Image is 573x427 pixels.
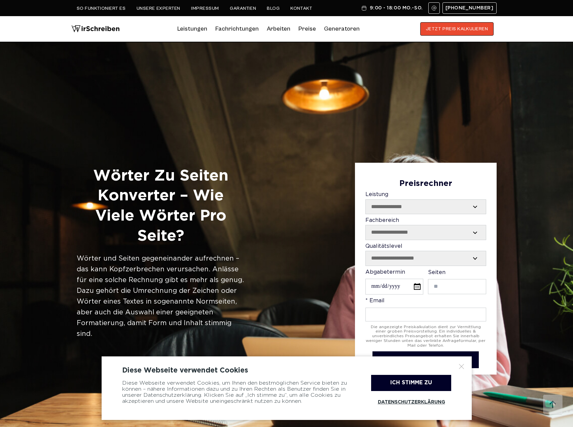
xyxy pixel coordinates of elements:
[372,351,479,368] button: UNVERBINDLICHE ANFRAGE
[365,192,486,214] label: Leistung
[431,5,437,11] img: Email
[365,308,486,321] input: * Email
[365,218,486,240] label: Fachbereich
[77,6,126,11] a: So funktioniert es
[191,6,219,11] a: Impressum
[177,24,207,34] a: Leistungen
[71,22,120,36] img: logo wirschreiben
[370,5,423,11] span: 9:00 - 18:00 Mo.-So.
[365,325,486,348] div: Die angezeigte Preiskalkulation dient zur Vermittlung einer groben Preisvorstellung. Ein individu...
[361,5,367,11] img: Schedule
[420,22,494,36] button: JETZT PREIS KALKULIEREN
[267,6,280,11] a: Blog
[366,225,486,239] select: Fachbereich
[371,394,451,410] a: Datenschutzerklärung
[442,2,497,14] a: [PHONE_NUMBER]
[365,298,486,321] label: * Email
[365,179,486,368] form: Contact form
[77,253,245,339] div: Wörter und Seiten gegeneinander aufrechnen – das kann Kopfzerbrechen verursachen. Anlässe für ein...
[366,200,486,214] select: Leistung
[230,6,256,11] a: Garantien
[137,6,180,11] a: Unsere Experten
[324,24,360,34] a: Generatoren
[290,6,312,11] a: Kontakt
[215,24,259,34] a: Fachrichtungen
[122,366,451,375] div: Diese Webseite verwendet Cookies
[365,279,423,295] input: Abgabetermin
[543,395,563,415] img: button top
[365,179,486,189] div: Preisrechner
[267,24,290,34] a: Arbeiten
[371,375,451,391] div: Ich stimme zu
[77,166,245,246] h1: Wörter zu Seiten Konverter – Wie Viele Wörter pro Seite?
[365,243,486,266] label: Qualitätslevel
[366,251,486,265] select: Qualitätslevel
[365,269,423,295] label: Abgabetermin
[445,5,494,11] span: [PHONE_NUMBER]
[428,270,445,275] span: Seiten
[122,375,354,410] div: Diese Webseite verwendet Cookies, um Ihnen den bestmöglichen Service bieten zu können – nähere In...
[298,25,316,32] a: Preise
